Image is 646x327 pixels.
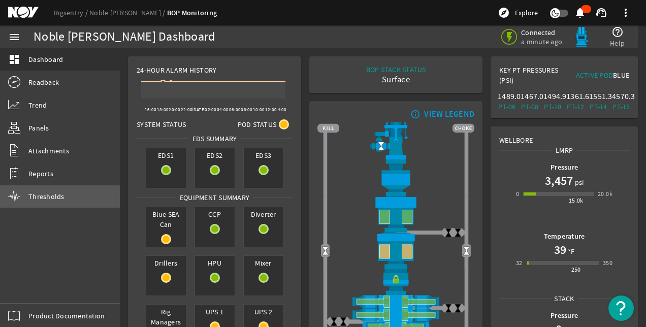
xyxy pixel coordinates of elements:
span: Reports [28,169,53,179]
span: a minute ago [521,37,564,46]
span: EDS3 [244,148,283,162]
img: Valve2Open.png [462,246,471,255]
span: EDS1 [146,148,186,162]
text: 06:00 [229,107,241,113]
div: Noble [PERSON_NAME] Dashboard [34,32,215,42]
text: 02:00 [205,107,216,113]
img: FlexJoint.png [317,159,474,196]
span: UPS 2 [244,305,283,319]
span: Blue SEA Can [146,207,186,232]
mat-icon: support_agent [595,7,607,19]
div: VIEW LEGEND [424,109,474,119]
div: PT-15 [612,102,631,112]
span: EDS SUMMARY [189,134,241,144]
span: Active Pod [576,71,613,80]
div: Wellbore [491,127,637,145]
span: Attachments [28,146,69,156]
mat-icon: dashboard [8,53,20,66]
img: ValveClose.png [339,317,348,326]
button: more_vert [613,1,638,25]
div: PT-12 [566,102,585,112]
span: Mixer [244,256,283,270]
div: 0 [516,189,519,199]
text: 12:00 [265,107,277,113]
div: 1489.0 [498,91,516,102]
img: UpperAnnularOpen.png [317,196,474,233]
span: 24-Hour Alarm History [137,65,216,75]
span: psi [573,177,584,187]
div: 1551.3 [589,91,608,102]
text: 14:00 [275,107,286,113]
span: LMRP [552,145,576,155]
img: RiserConnectorLock.png [317,269,474,295]
span: Stack [551,293,577,304]
span: Dashboard [28,54,63,64]
text: 18:00 [157,107,169,113]
text: 22:00 [181,107,192,113]
img: ValveClose.png [453,304,463,313]
mat-icon: menu [8,31,20,43]
img: ValveClose.png [453,228,463,238]
b: Pressure [551,311,578,320]
text: 04:00 [217,107,229,113]
div: 1494.9 [543,91,562,102]
span: Explore [515,8,538,18]
img: ValveClose.png [444,304,454,313]
div: 250 [571,265,581,275]
img: ValveClose.png [329,317,339,326]
img: ValveClose.png [444,228,454,238]
img: Valve2Open.png [320,246,330,255]
button: Explore [494,5,542,21]
div: Surface [366,75,426,85]
mat-icon: info_outline [408,110,421,118]
span: Product Documentation [28,311,105,321]
text: 08:00 [241,107,252,113]
span: System Status [137,119,186,129]
span: Equipment Summary [176,192,253,203]
span: Connected [521,28,564,37]
text: 16:00 [145,107,156,113]
img: ShearRamOpen.png [317,295,474,308]
span: Thresholds [28,191,64,202]
div: 32 [516,258,523,268]
span: UPS 1 [195,305,235,319]
div: Key PT Pressures (PSI) [499,65,564,89]
div: PT-10 [543,102,562,112]
mat-icon: notifications [574,7,586,19]
div: PT-08 [521,102,539,112]
div: PT-14 [589,102,608,112]
span: Help [610,38,625,48]
text: 20:00 [169,107,180,113]
mat-icon: explore [498,7,510,19]
span: Diverter [244,207,283,221]
a: Rigsentry [54,8,89,17]
img: ShearRamOpen.png [317,308,474,321]
h1: 39 [554,242,566,258]
img: LowerAnnularOpenBlock.png [317,233,474,269]
button: Open Resource Center [608,296,634,321]
text: [DATE] [192,107,206,113]
span: CCP [195,207,235,221]
div: 15.0k [569,195,584,206]
div: 350 [603,258,612,268]
div: 20.0k [598,189,612,199]
div: BOP STACK STATUS [366,64,426,75]
span: Blue [613,71,629,80]
img: Valve2Open.png [376,141,386,151]
span: Pod Status [238,119,277,129]
a: BOP Monitoring [167,8,217,18]
h1: 3,457 [545,173,573,189]
b: Pressure [551,162,578,172]
div: 4570.3 [612,91,631,102]
span: Trend [28,100,47,110]
span: Readback [28,77,59,87]
div: PT-06 [498,102,516,112]
span: Drillers [146,256,186,270]
mat-icon: help_outline [611,26,624,38]
span: °F [566,246,575,256]
a: Noble [PERSON_NAME] [89,8,167,17]
div: 1361.6 [566,91,585,102]
span: HPU [195,256,235,270]
span: Panels [28,123,49,133]
b: Temperature [544,232,585,241]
